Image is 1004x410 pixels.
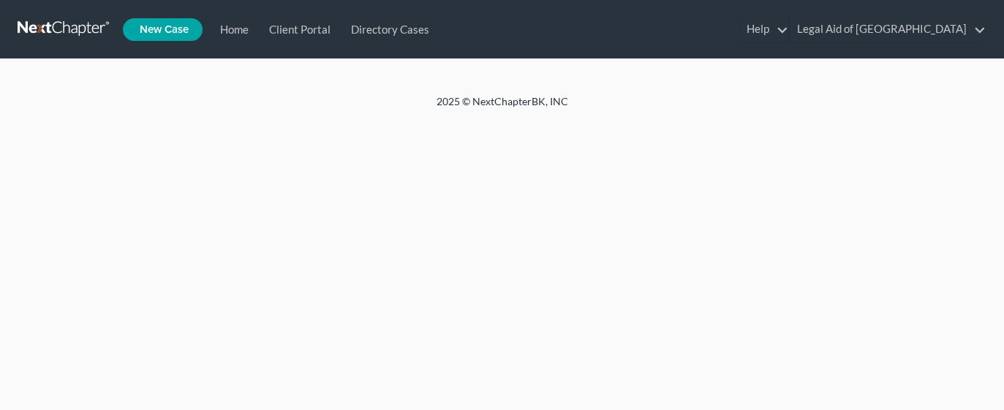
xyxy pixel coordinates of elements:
[739,16,788,42] a: Help
[86,94,919,121] div: 2025 © NextChapterBK, INC
[338,16,437,42] a: Directory Cases
[207,16,256,42] a: Home
[790,16,986,42] a: Legal Aid of [GEOGRAPHIC_DATA]
[123,18,203,41] new-legal-case-button: New Case
[256,16,338,42] a: Client Portal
